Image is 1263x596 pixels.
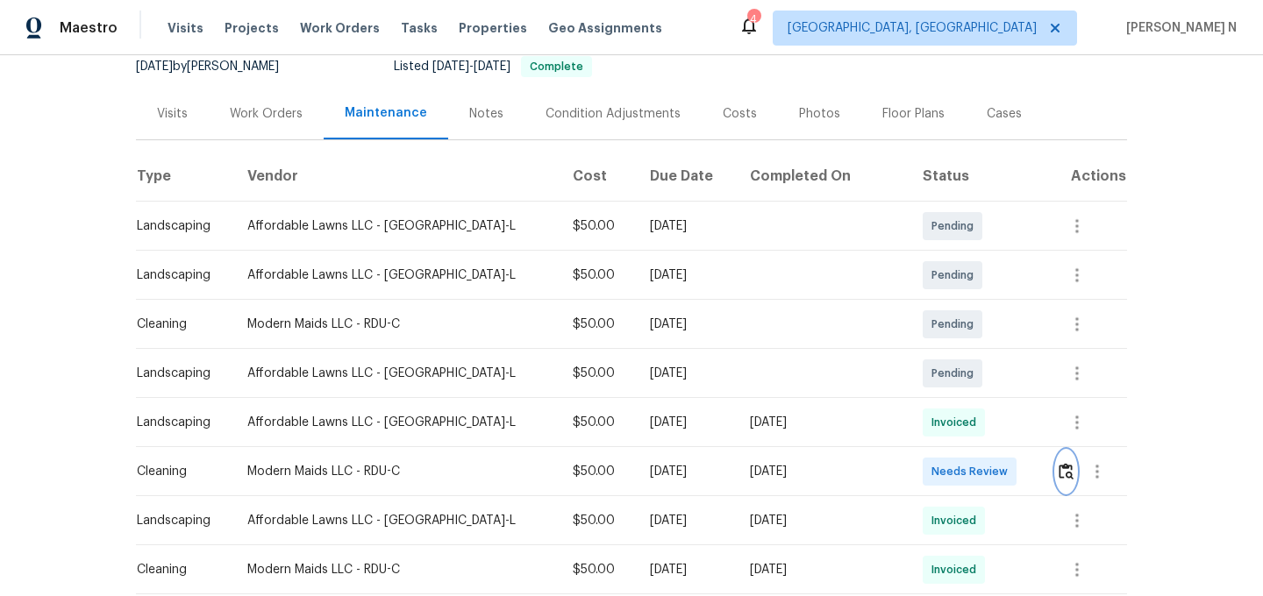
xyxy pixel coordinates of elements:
span: - [432,60,510,73]
div: [DATE] [650,414,722,431]
span: Visits [168,19,203,37]
div: [DATE] [650,463,722,480]
div: 4 [747,11,760,28]
span: [GEOGRAPHIC_DATA], [GEOGRAPHIC_DATA] [788,19,1037,37]
div: Costs [723,105,757,123]
div: Landscaping [137,512,219,529]
th: Due Date [636,153,736,202]
span: Pending [931,217,981,235]
div: Affordable Lawns LLC - [GEOGRAPHIC_DATA]-L [247,414,545,431]
div: [DATE] [650,512,722,529]
div: [DATE] [750,512,895,529]
div: [DATE] [650,365,722,382]
div: $50.00 [573,365,622,382]
th: Type [136,153,233,202]
div: [DATE] [750,561,895,578]
span: Work Orders [300,19,380,37]
span: Maestro [60,19,118,37]
div: [DATE] [650,316,722,333]
div: Landscaping [137,365,219,382]
th: Actions [1042,153,1127,202]
span: [PERSON_NAME] N [1119,19,1237,37]
div: Modern Maids LLC - RDU-C [247,561,545,578]
span: Invoiced [931,561,983,578]
button: Review Icon [1056,451,1076,493]
span: [DATE] [432,60,469,73]
span: Geo Assignments [548,19,662,37]
div: Modern Maids LLC - RDU-C [247,316,545,333]
span: Pending [931,365,981,382]
div: Landscaping [137,217,219,235]
div: $50.00 [573,266,622,284]
div: Cleaning [137,561,219,578]
div: $50.00 [573,463,622,480]
th: Vendor [233,153,559,202]
div: Affordable Lawns LLC - [GEOGRAPHIC_DATA]-L [247,512,545,529]
th: Completed On [736,153,909,202]
span: Tasks [401,22,438,34]
span: Projects [225,19,279,37]
div: Visits [157,105,188,123]
div: Cases [987,105,1022,123]
span: Listed [394,60,592,73]
div: Affordable Lawns LLC - [GEOGRAPHIC_DATA]-L [247,266,545,284]
th: Status [909,153,1043,202]
span: Invoiced [931,512,983,529]
div: Maintenance [345,104,427,122]
div: Modern Maids LLC - RDU-C [247,463,545,480]
div: [DATE] [650,561,722,578]
div: Cleaning [137,316,219,333]
span: [DATE] [136,60,173,73]
th: Cost [559,153,636,202]
span: Pending [931,316,981,333]
div: $50.00 [573,512,622,529]
div: Landscaping [137,414,219,431]
div: [DATE] [650,217,722,235]
span: [DATE] [474,60,510,73]
div: $50.00 [573,414,622,431]
div: Notes [469,105,503,123]
img: Review Icon [1059,463,1074,479]
div: by [PERSON_NAME] [136,56,300,77]
span: Complete [523,61,590,72]
span: Needs Review [931,463,1015,480]
div: Affordable Lawns LLC - [GEOGRAPHIC_DATA]-L [247,365,545,382]
div: Photos [799,105,840,123]
div: [DATE] [750,463,895,480]
div: Condition Adjustments [546,105,681,123]
div: Affordable Lawns LLC - [GEOGRAPHIC_DATA]-L [247,217,545,235]
span: Invoiced [931,414,983,431]
div: Landscaping [137,266,219,284]
div: [DATE] [750,414,895,431]
div: [DATE] [650,266,722,284]
div: Work Orders [230,105,303,123]
span: Pending [931,266,981,284]
div: $50.00 [573,561,622,578]
div: $50.00 [573,316,622,333]
div: Cleaning [137,463,219,480]
div: Floor Plans [882,105,945,123]
span: Properties [459,19,527,37]
div: $50.00 [573,217,622,235]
